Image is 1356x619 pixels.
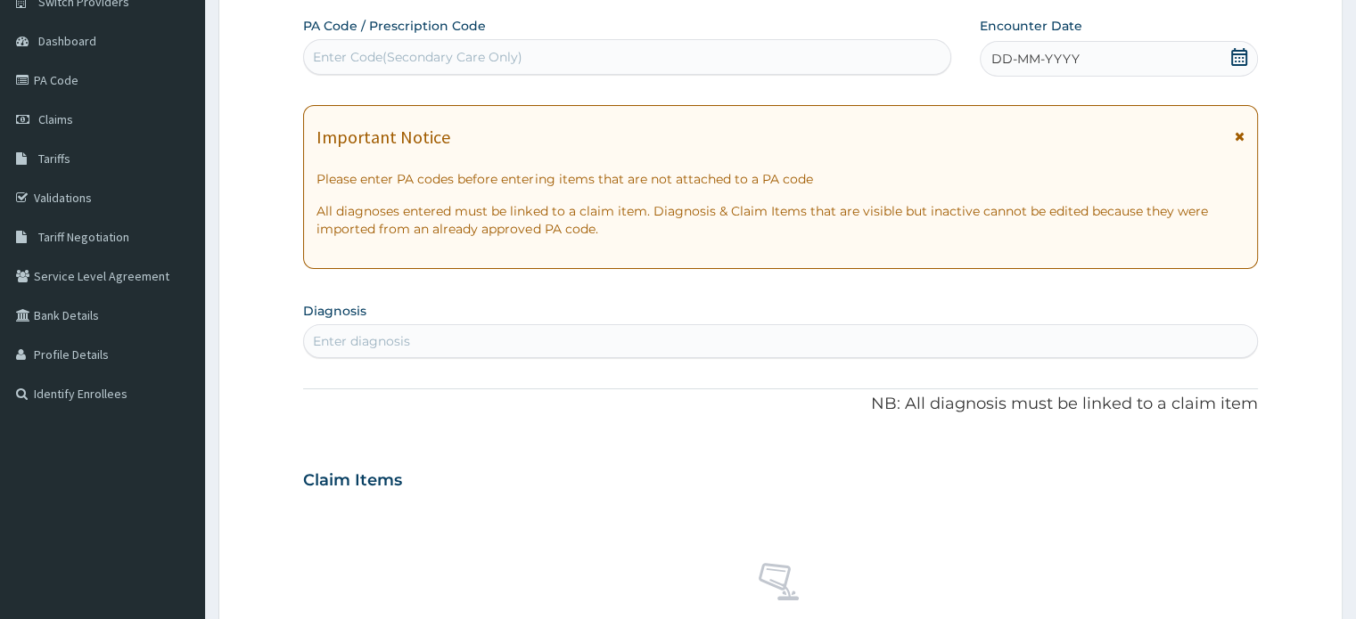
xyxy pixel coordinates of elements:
label: PA Code / Prescription Code [303,17,486,35]
p: NB: All diagnosis must be linked to a claim item [303,393,1257,416]
p: All diagnoses entered must be linked to a claim item. Diagnosis & Claim Items that are visible bu... [316,202,1244,238]
p: Please enter PA codes before entering items that are not attached to a PA code [316,170,1244,188]
div: Enter Code(Secondary Care Only) [313,48,522,66]
label: Encounter Date [980,17,1082,35]
span: Claims [38,111,73,127]
span: Dashboard [38,33,96,49]
label: Diagnosis [303,302,366,320]
span: Tariff Negotiation [38,229,129,245]
h1: Important Notice [316,127,450,147]
span: DD-MM-YYYY [991,50,1080,68]
div: Enter diagnosis [313,332,410,350]
span: Tariffs [38,151,70,167]
h3: Claim Items [303,471,402,491]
